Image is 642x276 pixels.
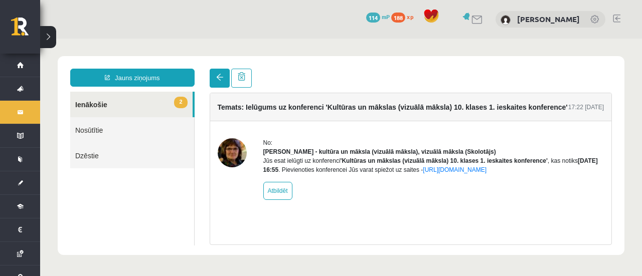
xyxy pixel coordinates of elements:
[528,64,564,73] div: 17:22 [DATE]
[366,13,380,23] span: 114
[178,65,528,73] h4: Temats: Ielūgums uz konferenci 'Kultūras un mākslas (vizuālā māksla) 10. klases 1. ieskaites konf...
[223,143,252,161] a: Atbildēt
[407,13,413,21] span: xp
[223,110,456,117] strong: [PERSON_NAME] - kultūra un māksla (vizuālā māksla), vizuālā māksla (Skolotājs)
[366,13,390,21] a: 114 mP
[30,53,152,79] a: 2Ienākošie
[383,128,446,135] a: [URL][DOMAIN_NAME]
[30,104,154,130] a: Dzēstie
[391,13,405,23] span: 188
[223,100,564,109] div: No:
[30,79,154,104] a: Nosūtītie
[11,18,40,43] a: Rīgas 1. Tālmācības vidusskola
[391,13,418,21] a: 188 xp
[382,13,390,21] span: mP
[30,30,154,48] a: Jauns ziņojums
[178,100,207,129] img: Ilze Kolka - kultūra un māksla (vizuālā māksla), vizuālā māksla
[134,58,147,70] span: 2
[501,15,511,25] img: Paula Lilū Deksne
[223,118,564,136] div: Jūs esat ielūgti uz konferenci , kas notiks . Pievienoties konferencei Jūs varat spiežot uz saites -
[300,119,508,126] b: 'Kultūras un mākslas (vizuālā māksla) 10. klases 1. ieskaites konference'
[517,14,580,24] a: [PERSON_NAME]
